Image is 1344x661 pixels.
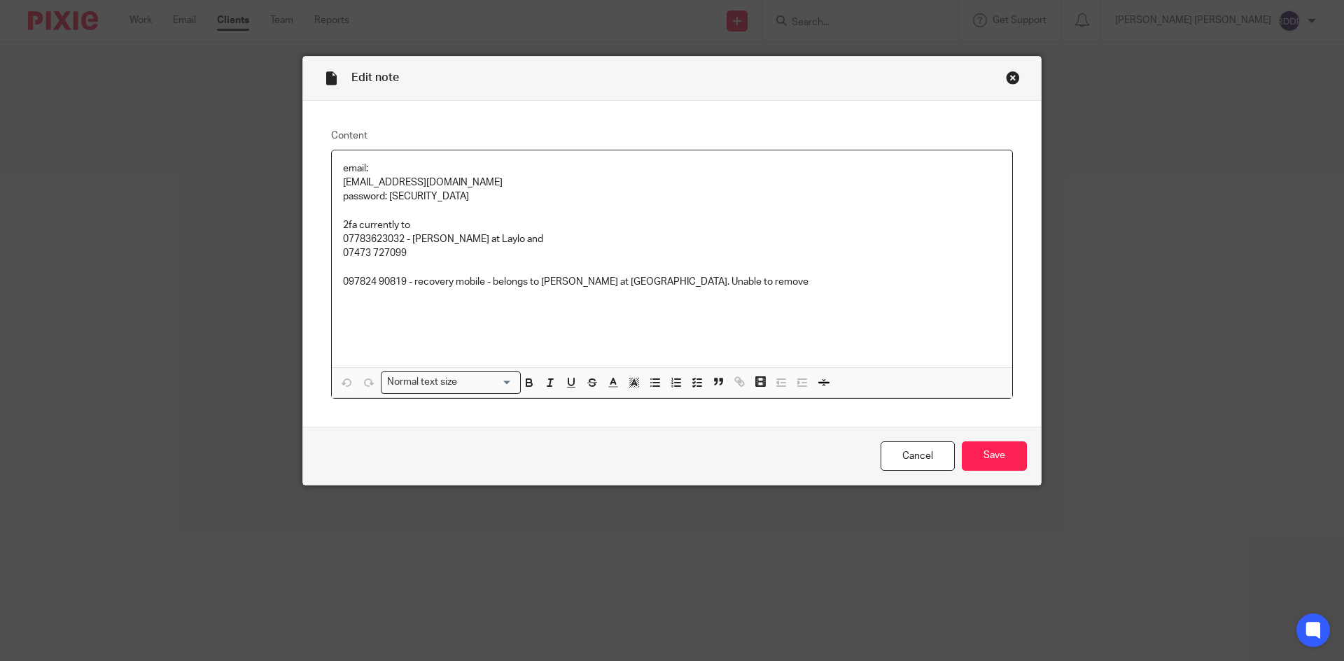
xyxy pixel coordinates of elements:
[881,441,955,471] a: Cancel
[343,275,1001,289] p: 097824 90819 - recovery mobile - belongs to [PERSON_NAME] at [GEOGRAPHIC_DATA]. Unable to remove
[343,176,1001,190] p: [EMAIL_ADDRESS][DOMAIN_NAME]
[381,371,521,393] div: Search for option
[343,232,1001,246] p: 07783623032 - [PERSON_NAME] at Laylo and
[462,375,512,390] input: Search for option
[343,162,1001,176] p: email:
[351,72,399,83] span: Edit note
[343,218,1001,232] p: 2fa currently to
[384,375,461,390] span: Normal text size
[343,246,1001,260] p: 07473 727099
[962,441,1027,471] input: Save
[1006,71,1020,85] div: Close this dialog window
[331,129,1013,143] label: Content
[343,190,1001,204] p: password: [SECURITY_DATA]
